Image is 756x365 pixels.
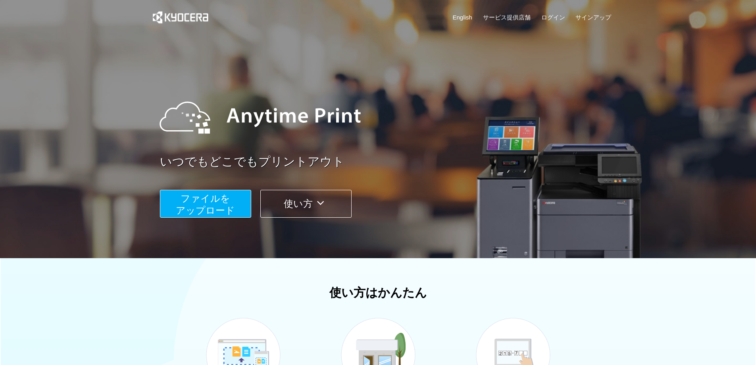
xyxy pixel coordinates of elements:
a: English [453,13,472,21]
button: ファイルを​​アップロード [160,190,251,218]
a: サービス提供店舗 [483,13,531,21]
button: 使い方 [260,190,352,218]
span: ファイルを ​​アップロード [176,193,235,216]
a: いつでもどこでもプリントアウト [160,153,616,170]
a: サインアップ [575,13,611,21]
a: ログイン [541,13,565,21]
